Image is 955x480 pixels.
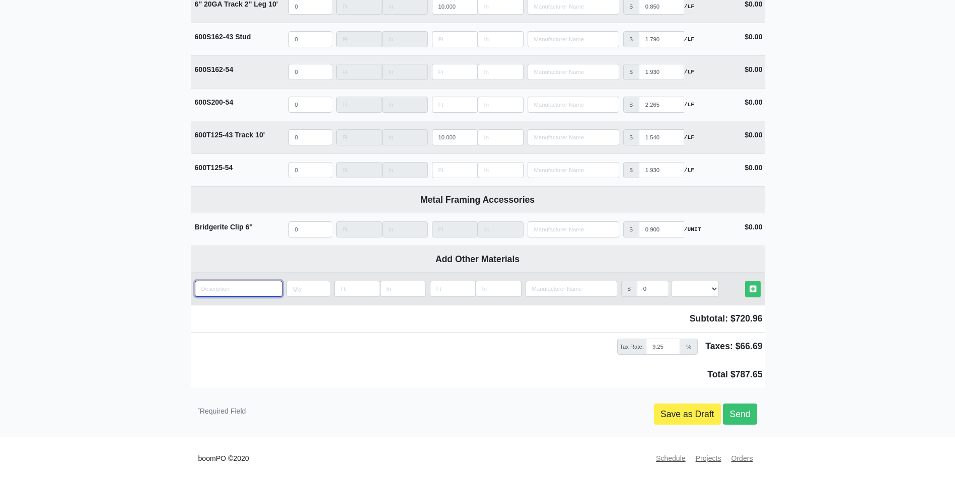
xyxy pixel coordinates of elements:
[336,221,382,237] input: Length
[288,221,332,237] input: quantity
[528,31,619,47] input: Search
[727,449,757,468] a: Orders
[195,223,253,231] strong: Bridgerite Clip 6''
[288,129,332,145] input: quantity
[420,195,535,205] b: Metal Framing Accessories
[336,64,382,80] input: Length
[432,221,478,237] input: Length
[478,97,524,113] input: Length
[639,162,684,178] input: manufacturer
[288,64,332,80] input: quantity
[478,221,524,237] input: Length
[637,281,669,297] input: manufacturer
[684,2,694,11] strong: /LF
[255,131,265,139] span: 10'
[195,164,233,172] strong: 600T125-54
[288,31,332,47] input: quantity
[705,339,762,353] span: Taxes: $66.69
[435,254,520,264] b: Add Other Materials
[195,33,251,41] strong: 600S162-43 Stud
[528,162,619,178] input: Search
[745,65,762,73] strong: $0.00
[692,449,725,468] a: Projects
[684,133,694,142] strong: /LF
[478,64,524,80] input: Length
[334,281,380,297] input: Length
[198,453,249,464] small: boomPO ©2020
[639,129,684,145] input: manufacturer
[432,64,478,80] input: Length
[707,369,762,379] span: Total $787.65
[528,64,619,80] input: Search
[382,221,428,237] input: Length
[745,131,762,139] strong: $0.00
[621,281,637,297] div: $
[195,281,282,297] input: quantity
[623,31,639,47] div: $
[623,97,639,113] div: $
[639,31,684,47] input: manufacturer
[528,129,619,145] input: Search
[684,166,694,175] strong: /LF
[195,98,234,106] strong: 600S200-54
[382,64,428,80] input: Length
[652,449,690,468] a: Schedule
[639,97,684,113] input: manufacturer
[336,129,382,145] input: Length
[684,100,694,109] strong: /LF
[617,339,646,355] span: Tax Rate:
[336,162,382,178] input: Length
[684,225,701,234] strong: /UNIT
[478,129,524,145] input: Length
[623,162,639,178] div: $
[286,281,330,297] input: quantity
[684,35,694,44] strong: /LF
[430,281,476,297] input: Length
[745,33,762,41] strong: $0.00
[528,221,619,237] input: Search
[432,162,478,178] input: Length
[528,97,619,113] input: Search
[623,129,639,145] div: $
[382,129,428,145] input: Length
[476,281,522,297] input: Length
[654,404,721,425] a: Save as Draft
[195,65,234,73] strong: 600S162-54
[684,67,694,76] strong: /LF
[195,131,265,139] strong: 600T125-43 Track
[432,97,478,113] input: Length
[380,281,426,297] input: Length
[745,98,762,106] strong: $0.00
[623,221,639,237] div: $
[382,31,428,47] input: Length
[639,64,684,80] input: manufacturer
[623,64,639,80] div: $
[288,97,332,113] input: quantity
[723,404,757,425] a: Send
[198,407,246,415] small: Required Field
[526,281,617,297] input: Search
[745,223,762,231] strong: $0.00
[478,162,524,178] input: Length
[432,31,478,47] input: Length
[382,97,428,113] input: Length
[336,97,382,113] input: Length
[690,313,763,324] span: Subtotal: $720.96
[288,162,332,178] input: quantity
[680,339,698,355] span: %
[745,164,762,172] strong: $0.00
[336,31,382,47] input: Length
[478,31,524,47] input: Length
[382,162,428,178] input: Length
[639,221,684,237] input: manufacturer
[432,129,478,145] input: Length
